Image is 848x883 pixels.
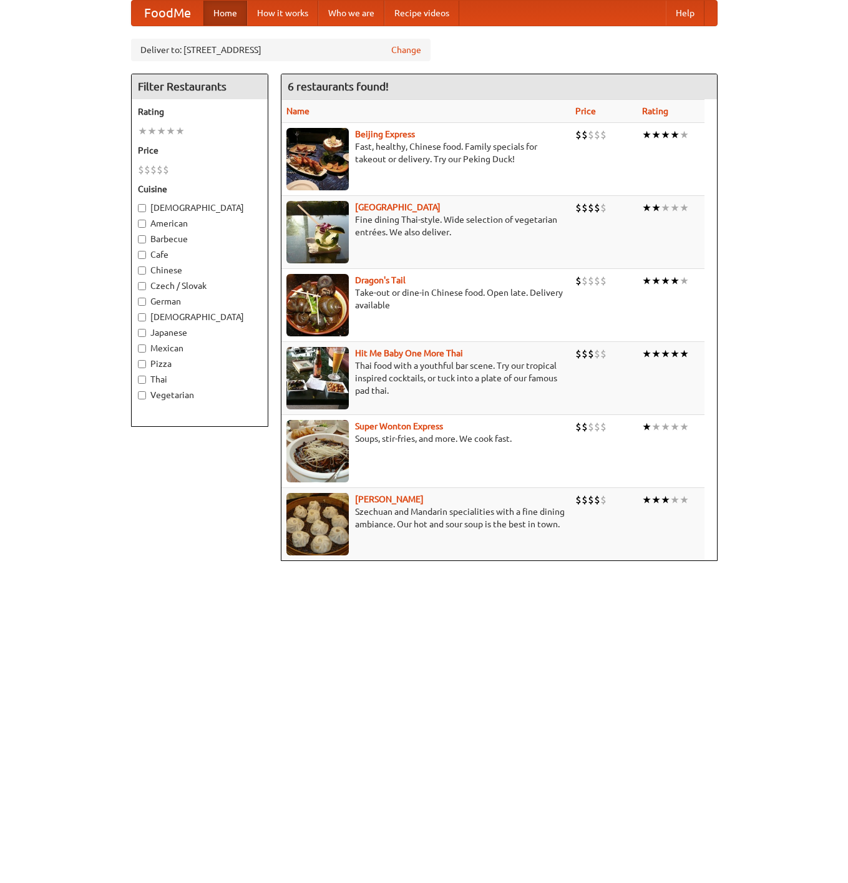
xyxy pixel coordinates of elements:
li: ★ [670,274,680,288]
li: $ [588,201,594,215]
li: $ [588,420,594,434]
a: Who we are [318,1,384,26]
li: $ [588,347,594,361]
li: ★ [642,274,651,288]
label: Barbecue [138,233,261,245]
li: $ [575,128,582,142]
li: ★ [680,274,689,288]
input: American [138,220,146,228]
input: Chinese [138,266,146,275]
input: Mexican [138,344,146,353]
li: $ [594,420,600,434]
p: Soups, stir-fries, and more. We cook fast. [286,432,566,445]
li: $ [594,201,600,215]
label: [DEMOGRAPHIC_DATA] [138,202,261,214]
li: $ [582,493,588,507]
a: [PERSON_NAME] [355,494,424,504]
input: Czech / Slovak [138,282,146,290]
li: $ [594,493,600,507]
li: ★ [642,493,651,507]
img: beijing.jpg [286,128,349,190]
a: Rating [642,106,668,116]
a: Home [203,1,247,26]
li: ★ [670,347,680,361]
li: ★ [661,128,670,142]
li: $ [582,274,588,288]
label: Chinese [138,264,261,276]
li: ★ [642,347,651,361]
p: Fine dining Thai-style. Wide selection of vegetarian entrées. We also deliver. [286,213,566,238]
li: $ [144,163,150,177]
label: Pizza [138,358,261,370]
li: $ [575,493,582,507]
input: Thai [138,376,146,384]
li: ★ [642,420,651,434]
li: $ [588,274,594,288]
li: $ [150,163,157,177]
label: Japanese [138,326,261,339]
li: ★ [661,493,670,507]
input: Japanese [138,329,146,337]
li: $ [582,128,588,142]
li: ★ [138,124,147,138]
li: $ [594,274,600,288]
li: $ [600,128,607,142]
li: $ [588,493,594,507]
input: Barbecue [138,235,146,243]
li: ★ [680,347,689,361]
li: ★ [661,274,670,288]
input: Cafe [138,251,146,259]
li: ★ [670,420,680,434]
img: satay.jpg [286,201,349,263]
a: Name [286,106,309,116]
li: ★ [680,201,689,215]
li: ★ [680,128,689,142]
li: $ [582,420,588,434]
li: $ [588,128,594,142]
img: dragon.jpg [286,274,349,336]
p: Fast, healthy, Chinese food. Family specials for takeout or delivery. Try our Peking Duck! [286,140,566,165]
li: ★ [661,347,670,361]
label: [DEMOGRAPHIC_DATA] [138,311,261,323]
label: Thai [138,373,261,386]
a: Help [666,1,704,26]
b: [GEOGRAPHIC_DATA] [355,202,441,212]
li: ★ [680,493,689,507]
a: How it works [247,1,318,26]
a: Hit Me Baby One More Thai [355,348,463,358]
a: Dragon's Tail [355,275,406,285]
label: American [138,217,261,230]
a: Beijing Express [355,129,415,139]
label: Cafe [138,248,261,261]
li: ★ [642,201,651,215]
p: Thai food with a youthful bar scene. Try our tropical inspired cocktails, or tuck into a plate of... [286,359,566,397]
li: ★ [651,493,661,507]
li: ★ [651,128,661,142]
img: shandong.jpg [286,493,349,555]
li: ★ [651,201,661,215]
li: $ [594,128,600,142]
li: ★ [670,201,680,215]
img: babythai.jpg [286,347,349,409]
label: Czech / Slovak [138,280,261,292]
a: Recipe videos [384,1,459,26]
li: ★ [651,347,661,361]
li: ★ [661,201,670,215]
li: ★ [651,420,661,434]
li: $ [582,201,588,215]
li: ★ [651,274,661,288]
li: ★ [642,128,651,142]
label: Vegetarian [138,389,261,401]
a: Change [391,44,421,56]
input: Pizza [138,360,146,368]
li: ★ [670,493,680,507]
ng-pluralize: 6 restaurants found! [288,80,389,92]
li: $ [582,347,588,361]
li: $ [600,493,607,507]
h5: Rating [138,105,261,118]
li: $ [600,201,607,215]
